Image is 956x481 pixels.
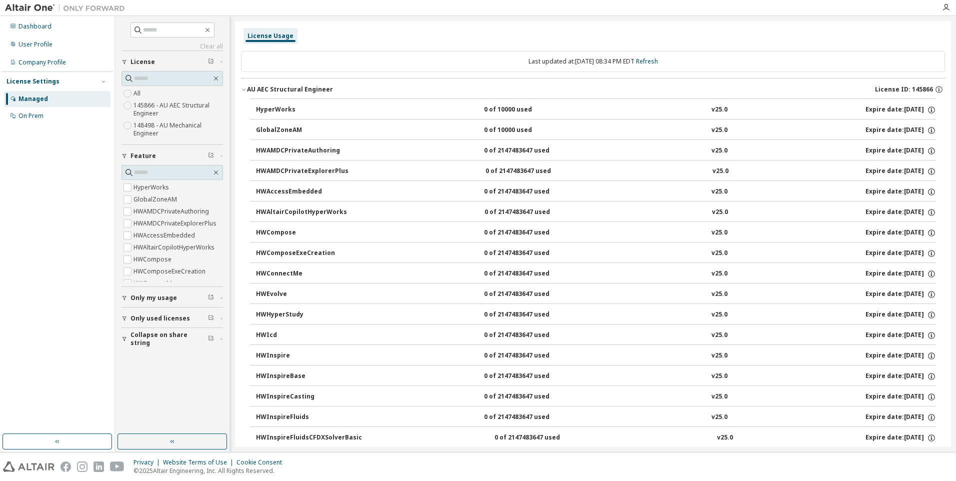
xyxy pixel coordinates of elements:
div: Expire date: [DATE] [865,372,936,381]
div: Managed [18,95,48,103]
button: HWInspireCasting0 of 2147483647 usedv25.0Expire date:[DATE] [256,386,936,408]
img: facebook.svg [60,461,71,472]
img: Altair One [5,3,130,13]
button: Only my usage [121,287,223,309]
div: v25.0 [711,105,727,114]
div: 0 of 2147483647 used [484,331,574,340]
div: v25.0 [717,433,733,442]
div: 0 of 2147483647 used [484,290,574,299]
div: 0 of 2147483647 used [484,228,574,237]
div: Expire date: [DATE] [865,146,936,155]
div: HWEvolve [256,290,346,299]
div: 0 of 2147483647 used [484,351,574,360]
label: HyperWorks [133,181,171,193]
img: instagram.svg [77,461,87,472]
div: Expire date: [DATE] [865,126,936,135]
a: Clear all [121,42,223,50]
div: Expire date: [DATE] [865,351,936,360]
div: HWAMDCPrivateExplorerPlus [256,167,348,176]
a: Refresh [636,57,658,65]
div: v25.0 [711,290,727,299]
div: HWInspireBase [256,372,346,381]
div: Expire date: [DATE] [865,187,936,196]
img: linkedin.svg [93,461,104,472]
div: Expire date: [DATE] [865,105,936,114]
button: HWHyperStudy0 of 2147483647 usedv25.0Expire date:[DATE] [256,304,936,326]
label: HWComposeExeCreation [133,265,207,277]
div: 0 of 2147483647 used [484,249,574,258]
label: HWAltairCopilotHyperWorks [133,241,216,253]
div: v25.0 [712,167,728,176]
button: HWInspireFluidsCFDXSolverBasic0 of 2147483647 usedv25.0Expire date:[DATE] [256,427,936,449]
div: 0 of 2147483647 used [484,269,574,278]
div: HWInspireFluids [256,413,346,422]
span: Clear filter [208,294,214,302]
div: v25.0 [711,372,727,381]
button: HWIcd0 of 2147483647 usedv25.0Expire date:[DATE] [256,324,936,346]
div: v25.0 [711,126,727,135]
p: © 2025 Altair Engineering, Inc. All Rights Reserved. [133,466,288,475]
div: Expire date: [DATE] [865,433,936,442]
span: Only my usage [130,294,177,302]
span: Clear filter [208,58,214,66]
img: altair_logo.svg [3,461,54,472]
div: 0 of 2147483647 used [484,146,574,155]
div: Expire date: [DATE] [865,392,936,401]
div: v25.0 [711,331,727,340]
div: Expire date: [DATE] [865,208,936,217]
div: Expire date: [DATE] [865,269,936,278]
div: HWHyperStudy [256,310,346,319]
div: Expire date: [DATE] [865,413,936,422]
div: 0 of 10000 used [484,126,574,135]
button: HWConnectMe0 of 2147483647 usedv25.0Expire date:[DATE] [256,263,936,285]
div: Expire date: [DATE] [865,228,936,237]
div: Company Profile [18,58,66,66]
span: License ID: 145866 [875,85,933,93]
div: v25.0 [711,392,727,401]
div: AU AEC Structural Engineer [247,85,333,93]
label: HWConnectMe [133,277,177,289]
div: v25.0 [711,413,727,422]
button: HWComposeExeCreation0 of 2147483647 usedv25.0Expire date:[DATE] [256,242,936,264]
div: 0 of 2147483647 used [484,372,574,381]
button: Collapse on share string [121,328,223,350]
div: 0 of 2147483647 used [484,187,574,196]
div: License Settings [6,77,59,85]
span: Collapse on share string [130,331,208,347]
button: HWInspireBase0 of 2147483647 usedv25.0Expire date:[DATE] [256,365,936,387]
div: v25.0 [711,228,727,237]
label: 148498 - AU Mechanical Engineer [133,119,223,139]
div: 0 of 10000 used [484,105,574,114]
label: 145866 - AU AEC Structural Engineer [133,99,223,119]
div: v25.0 [712,208,728,217]
div: HWAltairCopilotHyperWorks [256,208,347,217]
button: HWInspireFluids0 of 2147483647 usedv25.0Expire date:[DATE] [256,406,936,428]
button: HWAMDCPrivateAuthoring0 of 2147483647 usedv25.0Expire date:[DATE] [256,140,936,162]
span: Feature [130,152,156,160]
label: HWAMDCPrivateExplorerPlus [133,217,218,229]
div: Expire date: [DATE] [865,167,936,176]
div: HWIcd [256,331,346,340]
span: Only used licenses [130,314,190,322]
button: AU AEC Structural EngineerLicense ID: 145866 [241,78,945,100]
button: HyperWorks0 of 10000 usedv25.0Expire date:[DATE] [256,99,936,121]
label: GlobalZoneAM [133,193,179,205]
div: Expire date: [DATE] [865,249,936,258]
div: v25.0 [711,146,727,155]
div: HWAccessEmbedded [256,187,346,196]
div: Privacy [133,458,163,466]
div: Dashboard [18,22,51,30]
div: HWInspireCasting [256,392,346,401]
label: HWAccessEmbedded [133,229,197,241]
div: Website Terms of Use [163,458,236,466]
div: Expire date: [DATE] [865,331,936,340]
button: License [121,51,223,73]
div: 0 of 2147483647 used [484,392,574,401]
button: GlobalZoneAM0 of 10000 usedv25.0Expire date:[DATE] [256,119,936,141]
div: 0 of 2147483647 used [484,208,574,217]
button: HWAltairCopilotHyperWorks0 of 2147483647 usedv25.0Expire date:[DATE] [256,201,936,223]
div: HWInspire [256,351,346,360]
div: HWInspireFluidsCFDXSolverBasic [256,433,362,442]
div: HyperWorks [256,105,346,114]
div: HWConnectMe [256,269,346,278]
